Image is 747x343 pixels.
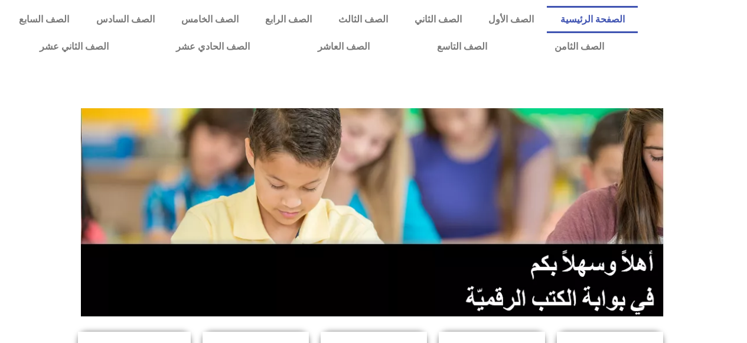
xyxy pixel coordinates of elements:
[142,33,283,60] a: الصف الحادي عشر
[547,6,638,33] a: الصفحة الرئيسية
[401,6,475,33] a: الصف الثاني
[252,6,325,33] a: الصف الرابع
[6,6,83,33] a: الصف السابع
[475,6,547,33] a: الصف الأول
[521,33,638,60] a: الصف الثامن
[325,6,401,33] a: الصف الثالث
[284,33,403,60] a: الصف العاشر
[83,6,168,33] a: الصف السادس
[6,33,142,60] a: الصف الثاني عشر
[403,33,521,60] a: الصف التاسع
[168,6,252,33] a: الصف الخامس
